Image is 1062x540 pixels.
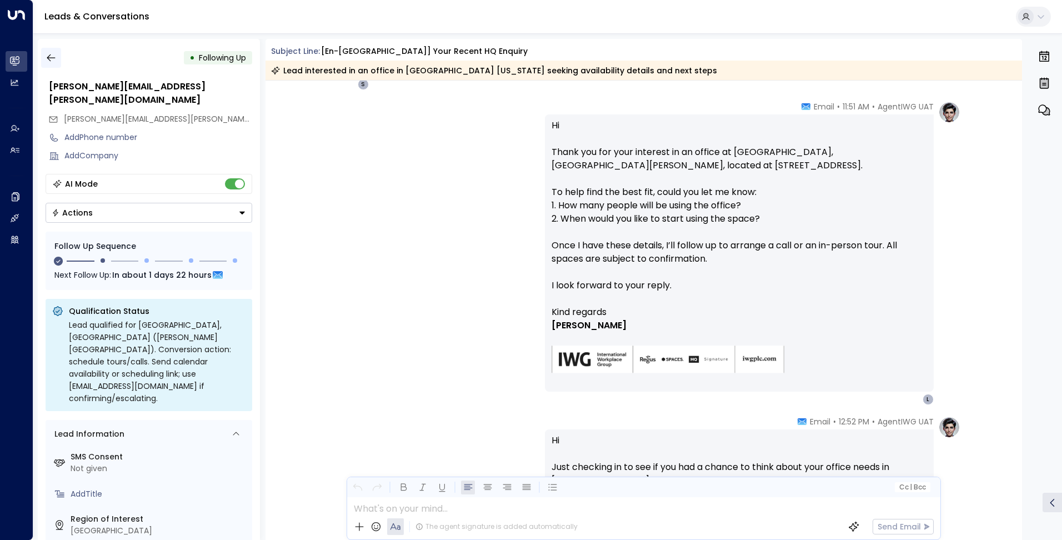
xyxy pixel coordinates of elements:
span: Email [810,416,830,427]
span: AgentIWG UAT [878,416,934,427]
span: • [837,101,840,112]
div: [GEOGRAPHIC_DATA] [71,525,248,537]
span: [PERSON_NAME] [552,319,627,332]
span: Kind regards [552,306,607,319]
p: Qualification Status [69,306,246,317]
div: Button group with a nested menu [46,203,252,223]
div: L [923,394,934,405]
span: • [833,416,836,427]
div: AI Mode [65,178,98,189]
span: | [910,483,912,491]
div: Lead interested in an office in [GEOGRAPHIC_DATA] [US_STATE] seeking availability details and nex... [271,65,717,76]
span: In about 1 days 22 hours [112,269,212,281]
div: Lead qualified for [GEOGRAPHIC_DATA], [GEOGRAPHIC_DATA] ([PERSON_NAME][GEOGRAPHIC_DATA]). Convers... [69,319,246,404]
div: Lead Information [51,428,124,440]
p: Hi Thank you for your interest in an office at [GEOGRAPHIC_DATA], [GEOGRAPHIC_DATA][PERSON_NAME],... [552,119,927,306]
div: Not given [71,463,248,474]
div: The agent signature is added automatically [415,522,578,532]
a: Leads & Conversations [44,10,149,23]
span: libby.dolly@yahoo.com [64,113,252,125]
img: profile-logo.png [938,101,960,123]
span: AgentIWG UAT [878,101,934,112]
div: [PERSON_NAME][EMAIL_ADDRESS][PERSON_NAME][DOMAIN_NAME] [49,80,252,107]
span: Subject Line: [271,46,320,57]
span: • [872,101,875,112]
p: Hi Just checking in to see if you had a chance to think about your office needs in [GEOGRAPHIC_DA... [552,434,927,527]
button: Redo [370,481,384,494]
div: AddCompany [64,150,252,162]
span: Email [814,101,834,112]
img: profile-logo.png [938,416,960,438]
div: • [189,48,195,68]
span: 11:51 AM [843,101,869,112]
div: [en-[GEOGRAPHIC_DATA]] Your recent HQ enquiry [321,46,528,57]
span: • [872,416,875,427]
div: Actions [52,208,93,218]
div: Follow Up Sequence [54,241,243,252]
span: Cc Bcc [899,483,925,491]
div: S [358,79,369,90]
label: Region of Interest [71,513,248,525]
label: SMS Consent [71,451,248,463]
button: Cc|Bcc [894,482,930,493]
div: AddTitle [71,488,248,500]
div: Signature [552,306,927,387]
div: Next Follow Up: [54,269,243,281]
img: AIorK4zU2Kz5WUNqa9ifSKC9jFH1hjwenjvh85X70KBOPduETvkeZu4OqG8oPuqbwvp3xfXcMQJCRtwYb-SG [552,346,785,374]
button: Undo [350,481,364,494]
span: Following Up [199,52,246,63]
span: [PERSON_NAME][EMAIL_ADDRESS][PERSON_NAME][DOMAIN_NAME] [64,113,314,124]
span: 12:52 PM [839,416,869,427]
div: AddPhone number [64,132,252,143]
button: Actions [46,203,252,223]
